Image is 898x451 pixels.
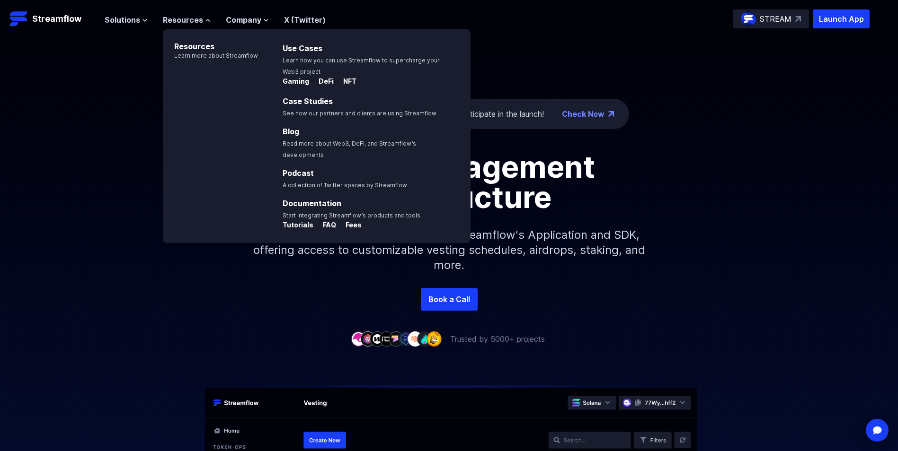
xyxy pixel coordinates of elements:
p: FAQ [315,220,336,230]
p: STREAM [760,13,791,25]
button: Resources [163,14,211,26]
span: Read more about Web3, DeFi, and Streamflow’s developments [283,140,416,158]
a: Streamflow [9,9,95,28]
img: company-6 [398,331,413,346]
img: company-8 [417,331,432,346]
img: top-right-arrow.png [608,111,614,117]
p: Resources [163,29,258,52]
a: Tutorials [283,221,315,231]
a: Fees [338,221,362,231]
p: Streamflow [32,12,81,26]
img: company-3 [370,331,385,346]
span: Solutions [105,14,140,26]
img: Streamflow Logo [9,9,28,28]
a: Check Now [562,108,605,120]
p: Learn more about Streamflow [163,52,258,60]
img: top-right-arrow.svg [795,16,801,22]
a: Case Studies [283,96,333,106]
a: STREAM [733,9,809,28]
p: NFT [336,77,356,86]
p: Gaming [283,77,309,86]
a: FAQ [315,221,338,231]
p: Simplify your token distribution with Streamflow's Application and SDK, offering access to custom... [246,212,653,288]
img: company-1 [351,331,366,346]
span: Company [226,14,261,26]
a: Use Cases [283,43,322,53]
div: Open Intercom Messenger [866,419,889,442]
a: Documentation [283,199,341,208]
img: company-2 [360,331,375,346]
span: Learn how you can use Streamflow to supercharge your Web3 project [283,57,440,75]
p: DeFi [311,77,334,86]
p: Tutorials [283,220,313,230]
a: Podcast [283,168,314,178]
a: DeFi [311,78,336,87]
span: A collection of Twitter spaces by Streamflow [283,182,407,189]
p: Fees [338,220,362,230]
span: Start integrating Streamflow’s products and tools [283,212,420,219]
img: company-5 [389,331,404,346]
img: company-4 [379,331,394,346]
span: Resources [163,14,203,26]
p: Trusted by 5000+ projects [450,333,545,345]
button: Solutions [105,14,148,26]
span: See how our partners and clients are using Streamflow [283,110,436,117]
button: Company [226,14,269,26]
a: Book a Call [421,288,478,311]
a: Gaming [283,78,311,87]
a: Blog [283,127,299,136]
img: streamflow-logo-circle.png [741,11,756,26]
button: Launch App [813,9,870,28]
img: company-7 [408,331,423,346]
a: X (Twitter) [284,15,326,25]
a: NFT [336,78,356,87]
img: company-9 [427,331,442,346]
